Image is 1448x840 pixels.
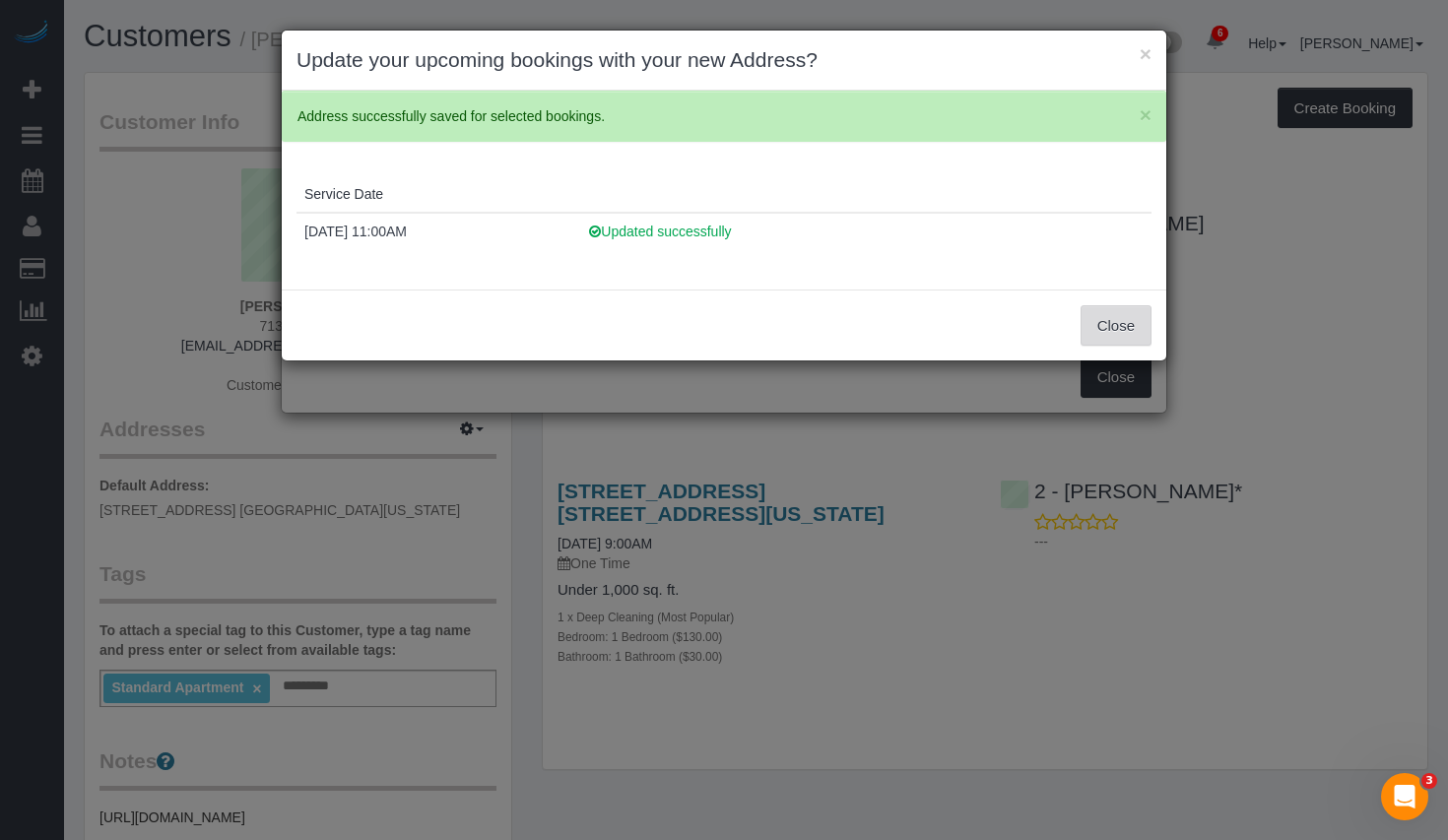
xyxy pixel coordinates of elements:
[589,222,1144,241] p: Updated successfully
[304,224,407,239] a: [DATE] 11:00AM
[296,45,1152,75] h3: Update your upcoming bookings with your new Address?
[1081,305,1152,347] button: Close
[1140,103,1152,126] span: ×
[297,106,1131,126] p: Address successfully saved for selected bookings.
[296,213,581,258] td: Service Date
[1140,104,1152,125] button: Close
[296,176,581,213] th: Service Date
[1140,43,1152,64] button: ×
[1381,773,1428,820] iframe: Intercom live chat
[1421,773,1437,789] span: 3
